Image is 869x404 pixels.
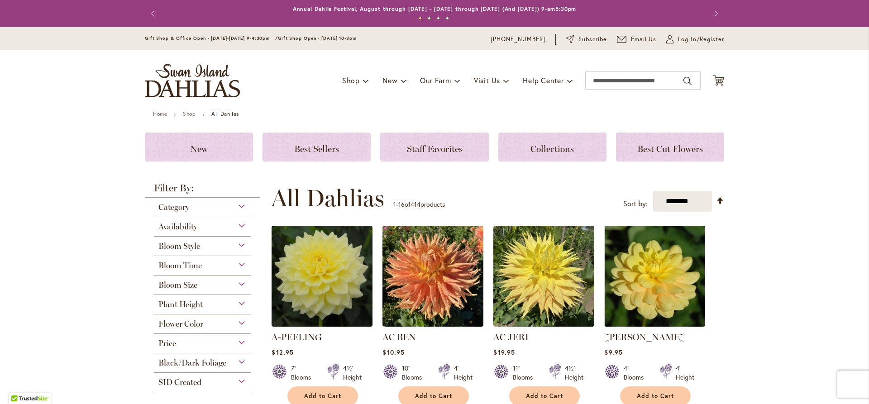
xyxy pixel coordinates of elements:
button: 1 of 4 [419,17,422,20]
button: 3 of 4 [437,17,440,20]
div: 4½' Height [343,364,362,382]
a: AHOY MATEY [604,320,705,328]
div: 11" Blooms [513,364,538,382]
img: AC Jeri [493,226,594,327]
span: New [190,143,208,154]
span: Subscribe [578,35,607,44]
span: Add to Cart [304,392,341,400]
span: Add to Cart [637,392,674,400]
img: AHOY MATEY [604,226,705,327]
a: A-PEELING [272,332,322,342]
div: 7" Blooms [291,364,316,382]
span: Log In/Register [678,35,724,44]
div: 4' Height [454,364,473,382]
span: Bloom Size [158,280,197,290]
span: New [382,76,397,85]
a: Subscribe [566,35,607,44]
div: 4' Height [676,364,694,382]
span: $19.95 [493,348,515,356]
a: Shop [183,110,196,117]
a: Best Sellers [263,133,371,162]
a: Home [153,110,167,117]
span: Black/Dark Foliage [158,358,226,368]
span: Add to Cart [415,392,452,400]
strong: Filter By: [145,183,260,198]
span: Gift Shop Open - [DATE] 10-3pm [278,35,357,41]
span: Best Cut Flowers [637,143,703,154]
img: A-Peeling [272,226,372,327]
span: Flower Color [158,319,203,329]
span: $9.95 [604,348,622,356]
span: Help Center [523,76,564,85]
a: AC JERI [493,332,529,342]
div: 4" Blooms [624,364,649,382]
a: Best Cut Flowers [616,133,724,162]
span: Visit Us [474,76,500,85]
span: All Dahlias [271,185,384,212]
p: - of products [393,197,445,212]
span: Shop [342,76,360,85]
a: A-Peeling [272,320,372,328]
span: Availability [158,222,197,232]
span: Staff Favorites [407,143,463,154]
div: 4½' Height [565,364,583,382]
span: Category [158,202,189,212]
a: Collections [498,133,606,162]
button: Next [706,5,724,23]
a: Annual Dahlia Festival, August through [DATE] - [DATE] through [DATE] (And [DATE]) 9-am5:30pm [293,5,577,12]
img: AC BEN [382,226,483,327]
strong: All Dahlias [211,110,239,117]
button: Previous [145,5,163,23]
span: 414 [411,200,420,209]
span: Best Sellers [294,143,339,154]
a: Staff Favorites [380,133,488,162]
button: 2 of 4 [428,17,431,20]
a: Email Us [617,35,657,44]
a: AC BEN [382,320,483,328]
span: Gift Shop & Office Open - [DATE]-[DATE] 9-4:30pm / [145,35,278,41]
span: Bloom Style [158,241,200,251]
label: Sort by: [623,195,648,212]
div: 10" Blooms [402,364,427,382]
span: 16 [398,200,405,209]
span: Price [158,338,176,348]
span: Add to Cart [526,392,563,400]
span: SID Created [158,377,201,387]
a: [PHONE_NUMBER] [491,35,545,44]
span: Plant Height [158,299,203,309]
a: AC BEN [382,332,416,342]
button: 4 of 4 [446,17,449,20]
span: Collections [530,143,574,154]
a: [PERSON_NAME] [604,332,685,342]
span: Email Us [631,35,657,44]
span: $12.95 [272,348,293,356]
a: Log In/Register [666,35,724,44]
span: Bloom Time [158,261,202,271]
span: 1 [393,200,396,209]
a: New [145,133,253,162]
a: store logo [145,64,240,97]
span: $10.95 [382,348,404,356]
a: AC Jeri [493,320,594,328]
span: Our Farm [420,76,451,85]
